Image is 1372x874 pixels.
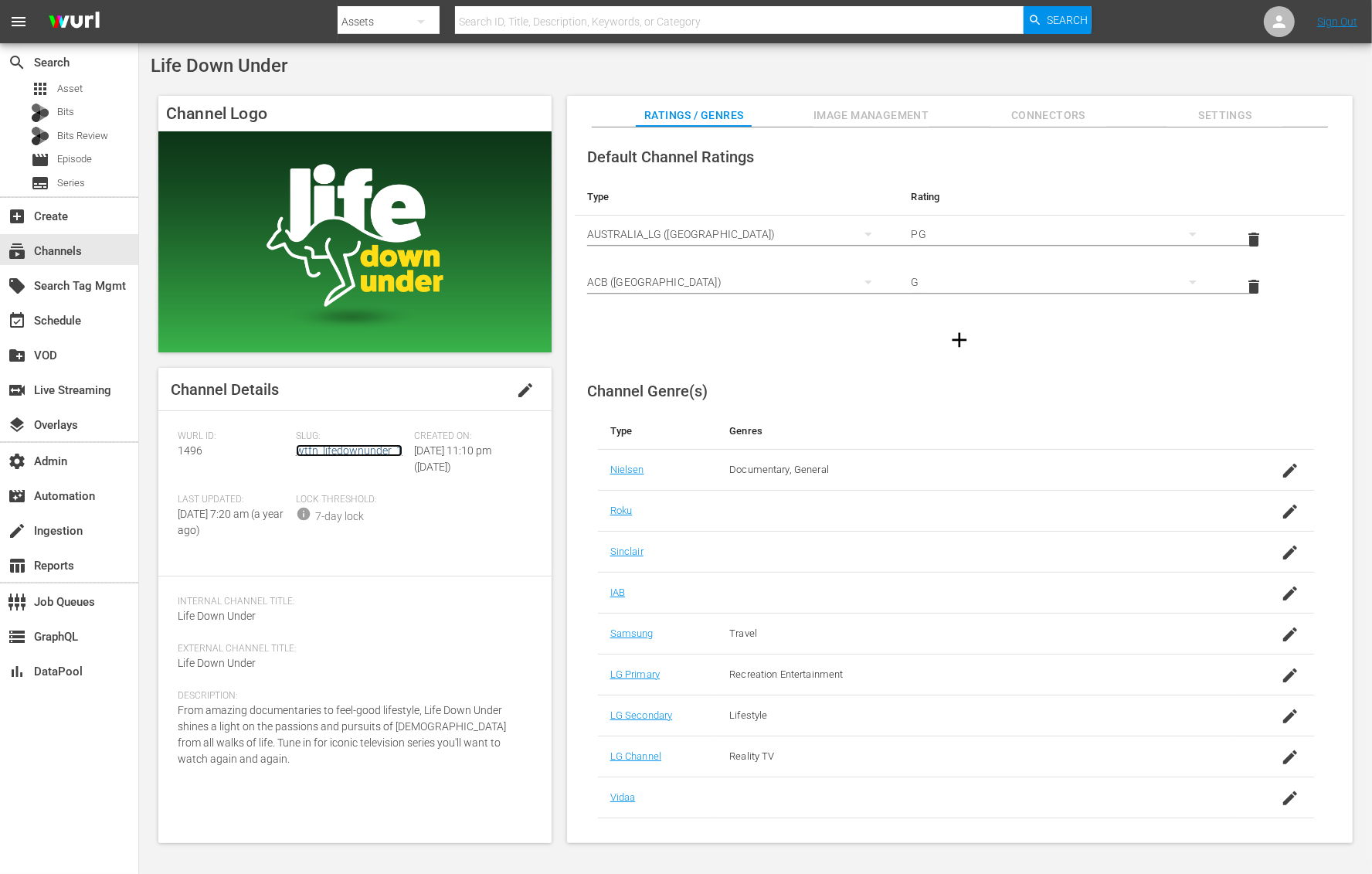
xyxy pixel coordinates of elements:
span: Settings [1167,106,1283,125]
span: edit [516,381,535,400]
span: Bits Review [57,128,108,144]
span: [DATE] 11:10 pm ([DATE]) [414,444,491,473]
img: ans4CAIJ8jUAAAAAAAAAAAAAAAAAAAAAAAAgQb4GAAAAAAAAAAAAAAAAAAAAAAAAJMjXAAAAAAAAAAAAAAAAAAAAAAAAgAT5G... [37,4,111,40]
span: Channel Genre(s) [587,382,708,400]
span: Slug: [296,430,406,443]
span: Reports [8,556,26,575]
button: delete [1236,268,1273,305]
th: Genres [717,413,1234,450]
th: Type [598,413,718,450]
button: Search [1024,6,1092,34]
th: Type [575,179,899,216]
div: Bits Review [31,127,49,145]
a: Sign Out [1317,15,1357,28]
button: edit [507,372,544,409]
span: Channels [8,242,26,260]
span: Image Management [813,106,929,125]
span: Connectors [990,106,1106,125]
span: Series [31,174,49,192]
span: Lock Threshold: [296,494,406,506]
span: Schedule [8,311,26,330]
span: Created On: [414,430,525,443]
span: 1496 [178,444,202,457]
span: Search [1047,6,1088,34]
span: External Channel Title: [178,643,525,655]
span: Create [8,207,26,226]
span: Episode [31,151,49,169]
span: Description: [178,690,525,702]
span: Life Down Under [178,610,256,622]
a: Vidaa [610,791,636,803]
div: G [912,260,1211,304]
span: Bits [57,104,74,120]
span: Asset [57,81,83,97]
span: Internal Channel Title: [178,596,525,608]
span: [DATE] 7:20 am (a year ago) [178,508,284,536]
th: Rating [899,179,1224,216]
a: IAB [610,587,625,598]
a: LG Channel [610,750,661,762]
a: Nielsen [610,464,644,475]
span: Series [57,175,85,191]
div: Bits [31,104,49,122]
span: DataPool [8,662,26,681]
span: Channel Details [171,380,279,399]
span: Life Down Under [151,55,287,77]
span: Overlays [8,416,26,434]
span: Live Streaming [8,381,26,400]
a: Roku [610,505,633,516]
span: info [296,506,311,522]
div: ACB ([GEOGRAPHIC_DATA]) [587,260,887,304]
span: Admin [8,452,26,471]
a: LG Primary [610,668,660,680]
span: From amazing documentaries to feel-good lifestyle, Life Down Under shines a light on the passions... [178,704,506,765]
span: Automation [8,487,26,505]
span: delete [1245,230,1264,249]
a: Sinclair [610,546,644,557]
span: Life Down Under [178,657,256,669]
button: delete [1236,221,1273,258]
span: Ratings / Genres [636,106,752,125]
span: Search [8,53,26,72]
a: Samsung [610,627,654,639]
a: wtfn_lifedownunder_1 [296,444,402,457]
h4: Channel Logo [158,96,552,131]
a: LG Secondary [610,709,673,721]
span: Default Channel Ratings [587,148,754,166]
div: 7-day lock [315,508,364,525]
span: Asset [31,80,49,98]
span: Last Updated: [178,494,288,506]
span: VOD [8,346,26,365]
span: menu [9,12,28,31]
span: GraphQL [8,627,26,646]
span: Ingestion [8,522,26,540]
span: Episode [57,151,92,167]
span: Search Tag Mgmt [8,277,26,295]
div: AUSTRALIA_LG ([GEOGRAPHIC_DATA]) [587,213,887,256]
div: PG [912,213,1211,256]
span: Job Queues [8,593,26,611]
table: simple table [575,179,1345,311]
span: Wurl ID: [178,430,288,443]
img: Life Down Under [158,131,552,352]
span: delete [1245,277,1264,296]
